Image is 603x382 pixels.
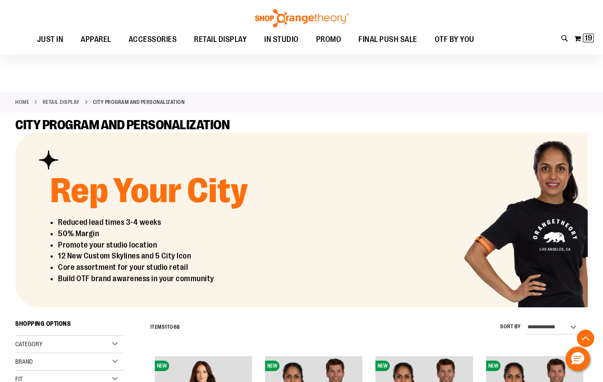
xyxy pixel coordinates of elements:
[577,330,594,347] button: Back To Top
[256,30,307,50] a: IN STUDIO
[566,347,590,371] button: Hello, have a question? Let’s chat.
[265,361,279,371] span: NEW
[350,30,426,50] a: FINAL PUSH SALE
[254,9,350,28] img: Shop Orangetheory
[194,30,247,49] span: RETAIL DISPLAY
[15,316,123,336] strong: Shopping Options
[15,98,29,106] a: Home
[28,30,72,50] a: JUST IN
[500,323,521,330] label: Sort By
[185,30,256,49] a: RETAIL DISPLAY
[129,30,177,49] span: ACCESSORIES
[81,30,111,49] span: APPAREL
[120,30,186,50] a: ACCESSORIES
[316,30,341,49] span: PROMO
[15,117,229,132] span: CITY PROGRAM AND PERSONALIZATION
[585,34,592,42] span: 19
[58,273,323,285] li: Build OTF brand awareness in your community
[93,98,184,106] strong: CITY PROGRAM AND PERSONALIZATION
[358,30,417,49] span: FINAL PUSH SALE
[50,173,588,208] h2: Rep Your City
[72,30,120,50] a: APPAREL
[307,30,350,50] a: PROMO
[375,361,390,371] span: NEW
[264,30,299,49] span: IN STUDIO
[486,361,501,371] span: NEW
[155,361,169,371] span: NEW
[426,30,483,50] a: OTF BY YOU
[15,341,42,348] span: Category
[15,358,33,365] span: Brand
[435,30,474,49] span: OTF BY YOU
[58,251,323,262] li: 12 New Custom Skylines and 5 City Icon
[58,240,323,251] li: Promote your studio location
[165,324,167,330] span: 1
[43,98,80,106] a: RETAIL DISPLAY
[150,320,180,334] h2: Items to
[58,228,323,240] li: 50% Margin
[174,324,180,330] span: 68
[58,217,323,228] li: Reduced lead times 3-4 weeks
[37,30,64,49] span: JUST IN
[58,262,323,273] li: Core assortment for your studio retail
